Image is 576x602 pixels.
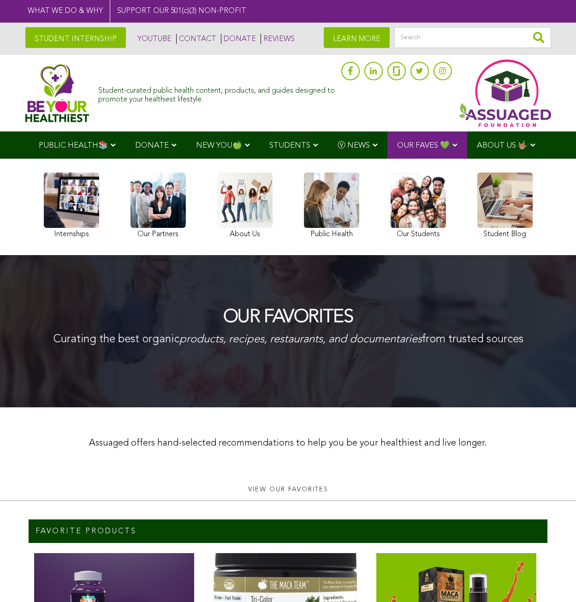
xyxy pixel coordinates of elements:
em: products, recipes, restaurants, and documentaries [179,334,422,345]
a: LEARN MORE [324,27,390,48]
img: glassdoor [393,66,399,76]
img: Assuaged App [459,60,551,127]
div: Navigation Menu [25,131,551,159]
span: PUBLIC HEALTH📚 [39,142,108,149]
span: OUR FAVES 💚 [397,142,450,149]
a: REVIEWS [261,34,295,44]
h2: FAVORITE PRODUCTS [36,526,137,536]
iframe: Chat Widget [530,558,576,602]
a: YOUTUBE [135,34,172,44]
a: DONATE [221,34,256,44]
span: NEW YOU🍏 [196,142,242,149]
input: Search [394,27,551,48]
span: from trusted sources [422,334,523,345]
span: STUDENTS [269,142,310,149]
h1: OUR FAVORITES [53,307,523,328]
div: Student-curated public health content, products, and guides designed to promote your healthiest l... [98,82,336,104]
p: Assuaged offers hand-selected recommendations to help you be your healthiest and live longer. [56,435,519,452]
a: CONTACT [176,34,216,44]
a: STUDENT INTERNSHIP [25,27,126,48]
span: Ⓥ NEWS [338,142,370,149]
span: ABOUT US 🤟🏽 [477,142,528,149]
img: Assuaged [25,64,89,122]
span: DONATE [135,142,169,149]
p: Curating the best organic [53,332,523,348]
